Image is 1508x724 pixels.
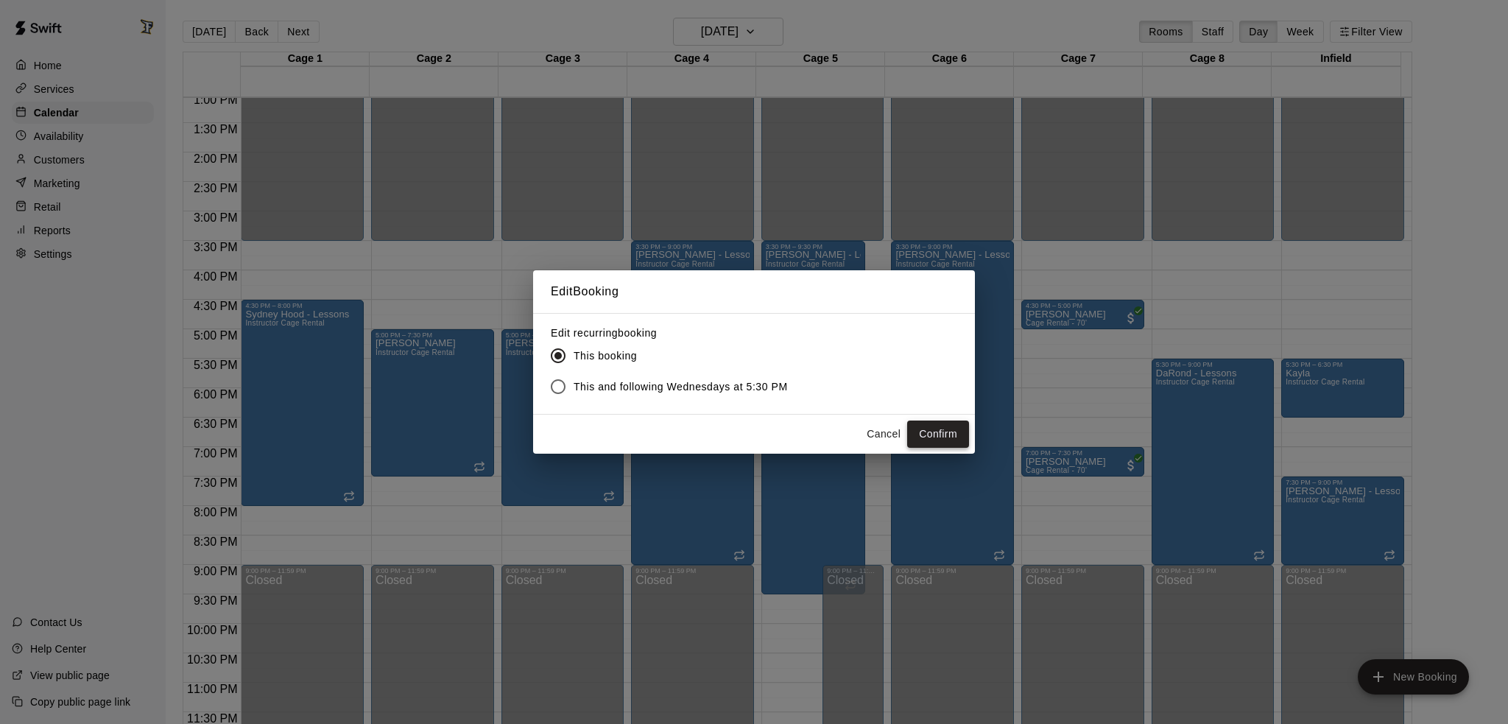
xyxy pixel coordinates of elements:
[574,379,788,395] span: This and following Wednesdays at 5:30 PM
[551,326,800,340] label: Edit recurring booking
[860,421,907,448] button: Cancel
[574,348,637,364] span: This booking
[533,270,975,313] h2: Edit Booking
[907,421,969,448] button: Confirm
